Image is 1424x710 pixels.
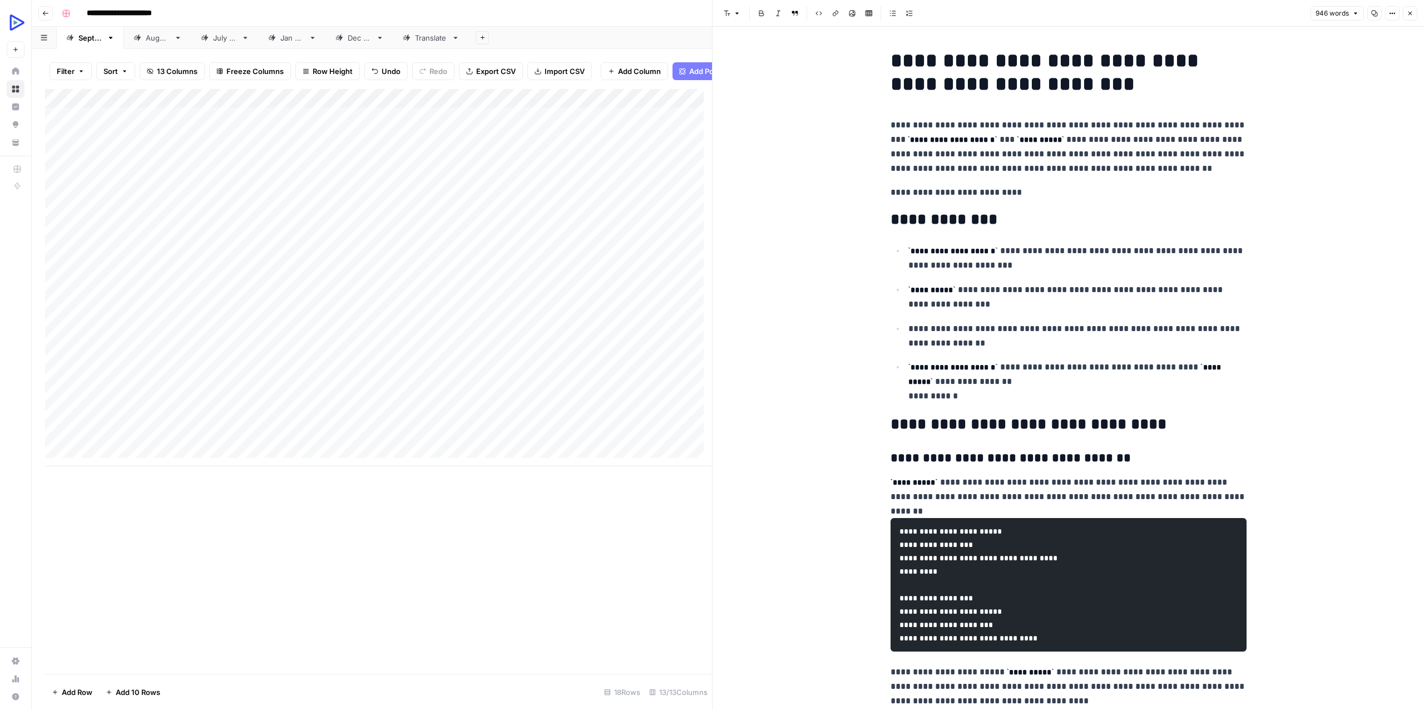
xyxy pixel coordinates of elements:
[191,27,259,49] a: [DATE]
[7,652,24,670] a: Settings
[57,66,75,77] span: Filter
[313,66,353,77] span: Row Height
[476,66,516,77] span: Export CSV
[62,687,92,698] span: Add Row
[393,27,469,49] a: Translate
[1311,6,1364,21] button: 946 words
[7,670,24,688] a: Usage
[1316,8,1349,18] span: 946 words
[326,27,393,49] a: [DATE]
[124,27,191,49] a: [DATE]
[364,62,408,80] button: Undo
[226,66,284,77] span: Freeze Columns
[45,683,99,701] button: Add Row
[259,27,326,49] a: [DATE]
[7,134,24,151] a: Your Data
[673,62,756,80] button: Add Power Agent
[146,32,170,43] div: [DATE]
[50,62,92,80] button: Filter
[7,80,24,98] a: Browse
[7,116,24,134] a: Opportunities
[280,32,304,43] div: [DATE]
[429,66,447,77] span: Redo
[96,62,135,80] button: Sort
[7,688,24,706] button: Help + Support
[545,66,585,77] span: Import CSV
[78,32,102,43] div: [DATE]
[412,62,454,80] button: Redo
[157,66,197,77] span: 13 Columns
[57,27,124,49] a: [DATE]
[7,98,24,116] a: Insights
[600,683,645,701] div: 18 Rows
[348,32,372,43] div: [DATE]
[295,62,360,80] button: Row Height
[382,66,400,77] span: Undo
[7,13,27,33] img: OpenReplay Logo
[116,687,160,698] span: Add 10 Rows
[618,66,661,77] span: Add Column
[459,62,523,80] button: Export CSV
[7,62,24,80] a: Home
[7,9,24,37] button: Workspace: OpenReplay
[99,683,167,701] button: Add 10 Rows
[645,683,712,701] div: 13/13 Columns
[140,62,205,80] button: 13 Columns
[213,32,237,43] div: [DATE]
[527,62,592,80] button: Import CSV
[415,32,447,43] div: Translate
[103,66,118,77] span: Sort
[601,62,668,80] button: Add Column
[689,66,750,77] span: Add Power Agent
[209,62,291,80] button: Freeze Columns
